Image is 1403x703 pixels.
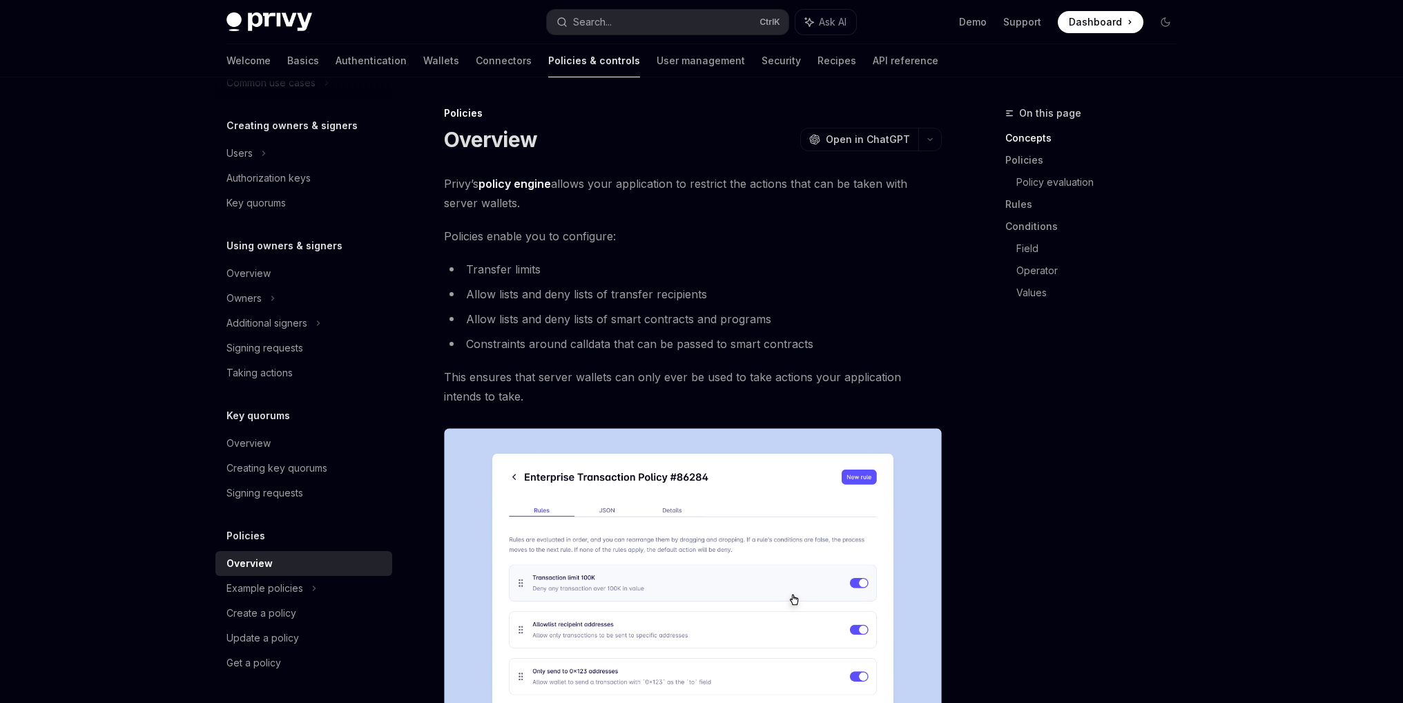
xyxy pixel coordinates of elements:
div: Additional signers [226,315,307,331]
button: Open in ChatGPT [800,128,918,151]
li: Allow lists and deny lists of smart contracts and programs [444,309,942,329]
a: Support [1003,15,1041,29]
span: Policies enable you to configure: [444,227,942,246]
a: Signing requests [215,481,392,505]
a: Recipes [817,44,856,77]
a: User management [657,44,745,77]
a: Policies [1005,149,1188,171]
span: Ask AI [819,15,846,29]
h1: Overview [444,127,537,152]
div: Policies [444,106,942,120]
a: Authorization keys [215,166,392,191]
div: Owners [226,290,262,307]
a: Authentication [336,44,407,77]
div: Overview [226,555,273,572]
button: Search...CtrlK [547,10,788,35]
a: Overview [215,551,392,576]
div: Users [226,145,253,162]
button: Ask AI [795,10,856,35]
li: Constraints around calldata that can be passed to smart contracts [444,334,942,354]
div: Overview [226,265,271,282]
div: Get a policy [226,655,281,671]
a: Concepts [1005,127,1188,149]
a: Overview [215,431,392,456]
a: Connectors [476,44,532,77]
a: API reference [873,44,938,77]
span: On this page [1019,105,1081,122]
a: Demo [959,15,987,29]
a: Signing requests [215,336,392,360]
a: Create a policy [215,601,392,626]
a: Creating key quorums [215,456,392,481]
a: Dashboard [1058,11,1143,33]
a: Values [1016,282,1188,304]
div: Create a policy [226,605,296,622]
div: Overview [226,435,271,452]
div: Update a policy [226,630,299,646]
button: Toggle dark mode [1154,11,1177,33]
a: Overview [215,261,392,286]
a: Operator [1016,260,1188,282]
span: Open in ChatGPT [826,133,910,146]
h5: Using owners & signers [226,238,342,254]
a: Policies & controls [548,44,640,77]
span: Dashboard [1069,15,1122,29]
a: Basics [287,44,319,77]
img: dark logo [226,12,312,32]
a: Taking actions [215,360,392,385]
div: Taking actions [226,365,293,381]
li: Transfer limits [444,260,942,279]
a: Security [762,44,801,77]
a: Welcome [226,44,271,77]
a: Wallets [423,44,459,77]
a: Get a policy [215,651,392,675]
span: Privy’s allows your application to restrict the actions that can be taken with server wallets. [444,174,942,213]
span: Ctrl K [759,17,780,28]
div: Search... [573,14,612,30]
a: Update a policy [215,626,392,651]
span: This ensures that server wallets can only ever be used to take actions your application intends t... [444,367,942,406]
a: Policy evaluation [1016,171,1188,193]
div: Authorization keys [226,170,311,186]
div: Signing requests [226,485,303,501]
div: Example policies [226,580,303,597]
a: Conditions [1005,215,1188,238]
a: Field [1016,238,1188,260]
h5: Creating owners & signers [226,117,358,134]
strong: policy engine [478,177,551,191]
div: Signing requests [226,340,303,356]
a: Rules [1005,193,1188,215]
h5: Key quorums [226,407,290,424]
div: Key quorums [226,195,286,211]
li: Allow lists and deny lists of transfer recipients [444,285,942,304]
a: Key quorums [215,191,392,215]
div: Creating key quorums [226,460,327,476]
h5: Policies [226,528,265,544]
